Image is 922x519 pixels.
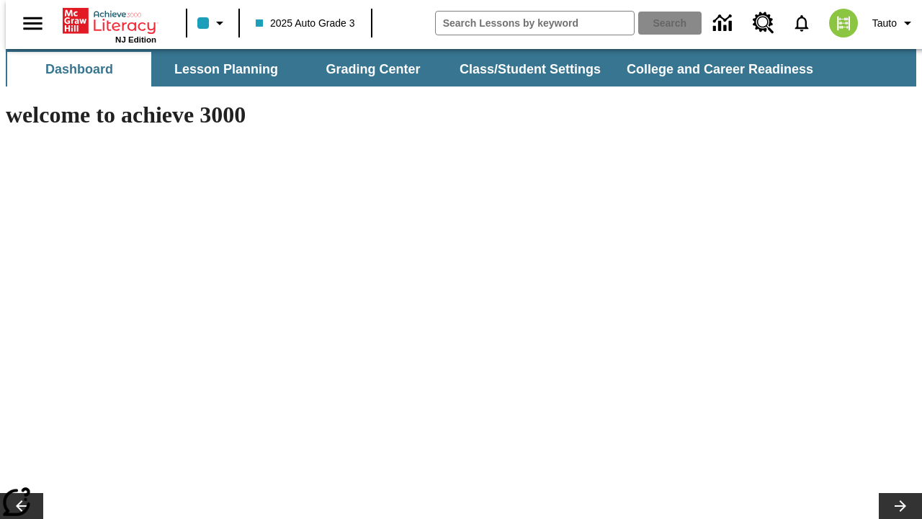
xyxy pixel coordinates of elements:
span: NJ Edition [115,35,156,44]
a: Data Center [704,4,744,43]
span: 2025 Auto Grade 3 [256,16,355,31]
a: Home [63,6,156,35]
div: SubNavbar [6,52,826,86]
button: Profile/Settings [867,10,922,36]
button: College and Career Readiness [615,52,825,86]
button: Class color is light blue. Change class color [192,10,234,36]
img: avatar image [829,9,858,37]
button: Grading Center [301,52,445,86]
a: Notifications [783,4,820,42]
button: Lesson carousel, Next [879,493,922,519]
button: Lesson Planning [154,52,298,86]
input: search field [436,12,634,35]
div: Home [63,5,156,44]
button: Open side menu [12,2,54,45]
button: Class/Student Settings [448,52,612,86]
span: Tauto [872,16,897,31]
a: Resource Center, Will open in new tab [744,4,783,43]
button: Select a new avatar [820,4,867,42]
button: Dashboard [7,52,151,86]
div: SubNavbar [6,49,916,86]
h1: welcome to achieve 3000 [6,102,628,128]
